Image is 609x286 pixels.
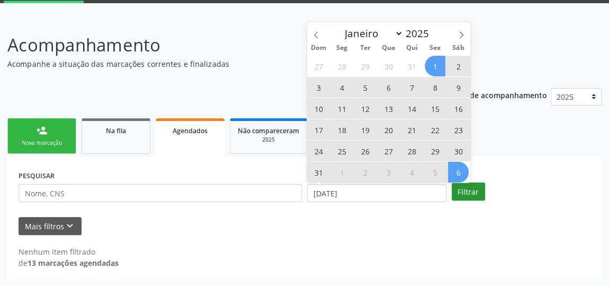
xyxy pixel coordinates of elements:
[448,141,469,161] span: Agosto 30, 2025
[308,77,329,98] span: Agosto 3, 2025
[308,56,329,76] span: Julho 27, 2025
[308,141,329,161] span: Agosto 24, 2025
[401,162,422,183] span: Setembro 4, 2025
[106,126,126,135] span: Na fila
[355,141,375,161] span: Agosto 26, 2025
[332,77,352,98] span: Agosto 4, 2025
[448,56,469,76] span: Agosto 2, 2025
[425,141,445,161] span: Agosto 29, 2025
[308,98,329,119] span: Agosto 10, 2025
[354,45,377,51] span: Ter
[403,27,438,40] input: Year
[332,141,352,161] span: Agosto 25, 2025
[330,45,354,51] span: Seg
[378,162,399,183] span: Setembro 3, 2025
[401,119,422,140] span: Agosto 21, 2025
[401,98,422,119] span: Agosto 14, 2025
[401,77,422,98] span: Agosto 7, 2025
[19,217,82,236] button: Mais filtroskeyboard_arrow_down
[424,45,447,51] span: Sex
[19,246,119,257] div: Nenhum item filtrado
[378,98,399,119] span: Agosto 13, 2025
[28,258,119,268] strong: 13 marcações agendadas
[332,56,352,76] span: Julho 28, 2025
[453,88,547,101] p: Ano de acompanhamento
[19,257,119,268] div: de
[447,45,470,51] span: Sáb
[339,26,403,41] select: Month
[238,136,299,144] div: 2025
[355,119,375,140] span: Agosto 19, 2025
[355,56,375,76] span: Julho 29, 2025
[7,58,423,70] p: Acompanhe a situação das marcações correntes e finalizadas
[448,77,469,98] span: Agosto 9, 2025
[36,125,48,136] div: person_add
[308,119,329,140] span: Agosto 17, 2025
[19,168,55,184] label: PESQUISAR
[452,183,485,201] button: Filtrar
[425,98,445,119] span: Agosto 15, 2025
[378,77,399,98] span: Agosto 6, 2025
[425,162,445,183] span: Setembro 5, 2025
[332,119,352,140] span: Agosto 18, 2025
[378,119,399,140] span: Agosto 20, 2025
[377,45,400,51] span: Qua
[332,98,352,119] span: Agosto 11, 2025
[401,141,422,161] span: Agosto 28, 2025
[7,32,423,58] p: Acompanhamento
[173,126,208,135] span: Agendados
[355,162,375,183] span: Setembro 2, 2025
[425,56,445,76] span: Agosto 1, 2025
[378,141,399,161] span: Agosto 27, 2025
[307,45,330,51] span: Dom
[355,98,375,119] span: Agosto 12, 2025
[308,162,329,183] span: Agosto 31, 2025
[448,119,469,140] span: Agosto 23, 2025
[448,98,469,119] span: Agosto 16, 2025
[425,119,445,140] span: Agosto 22, 2025
[355,77,375,98] span: Agosto 5, 2025
[401,56,422,76] span: Julho 31, 2025
[19,184,302,202] input: Nome, CNS
[448,162,469,183] span: Setembro 6, 2025
[64,220,76,232] i: keyboard_arrow_down
[307,184,446,202] input: Selecione um intervalo
[15,139,68,147] div: Nova marcação
[425,77,445,98] span: Agosto 8, 2025
[332,162,352,183] span: Setembro 1, 2025
[238,126,299,135] span: Não compareceram
[400,45,424,51] span: Qui
[378,56,399,76] span: Julho 30, 2025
